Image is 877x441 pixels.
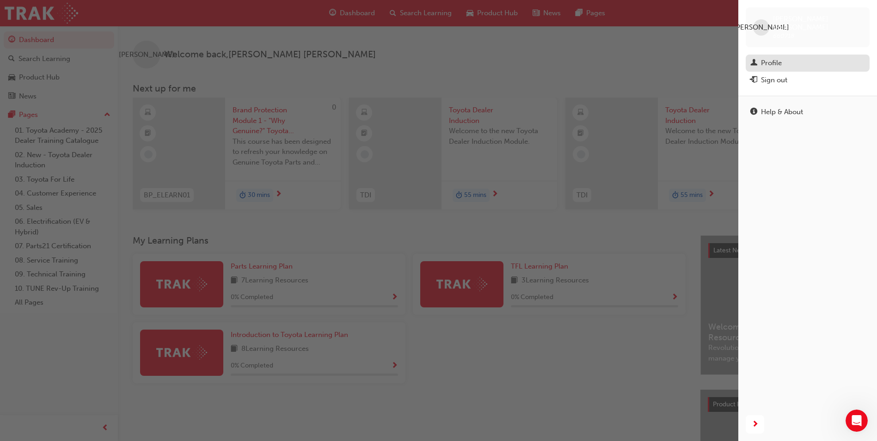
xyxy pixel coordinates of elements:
span: exit-icon [750,76,757,85]
div: Profile [761,58,782,68]
a: Help & About [746,104,870,121]
span: [PERSON_NAME] [PERSON_NAME] [773,15,862,31]
div: Help & About [761,107,803,117]
span: 660718 [773,32,794,40]
button: Sign out [746,72,870,89]
iframe: Intercom live chat [846,410,868,432]
span: info-icon [750,108,757,116]
div: Sign out [761,75,787,86]
a: Profile [746,55,870,72]
span: next-icon [752,419,759,430]
span: man-icon [750,59,757,67]
span: [PERSON_NAME] [734,22,789,33]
